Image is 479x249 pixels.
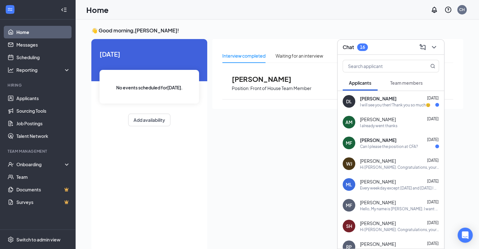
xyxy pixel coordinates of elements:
[16,171,70,183] a: Team
[427,179,439,184] span: [DATE]
[459,7,465,12] div: CH
[346,161,352,167] div: WJ
[360,241,396,247] span: [PERSON_NAME]
[232,75,301,83] span: [PERSON_NAME]
[100,49,199,59] span: [DATE]
[444,6,452,14] svg: QuestionInfo
[16,130,70,142] a: Talent Network
[419,43,426,51] svg: ComposeMessage
[116,84,183,91] span: No events scheduled for [DATE] .
[346,181,352,188] div: ML
[349,80,371,86] span: Applicants
[360,158,396,164] span: [PERSON_NAME]
[360,220,396,226] span: [PERSON_NAME]
[427,137,439,142] span: [DATE]
[458,228,473,243] div: Open Intercom Messenger
[16,183,70,196] a: DocumentsCrown
[16,196,70,208] a: SurveysCrown
[16,51,70,64] a: Scheduling
[343,60,418,72] input: Search applicant
[360,199,396,206] span: [PERSON_NAME]
[346,98,352,105] div: DL
[250,85,311,91] p: Front of House Team Member
[16,26,70,38] a: Home
[429,42,439,52] button: ChevronDown
[346,202,352,208] div: MF
[222,52,265,59] div: Interview completed
[16,117,70,130] a: Job Postings
[91,27,463,34] h3: 👋 Good morning, [PERSON_NAME] !
[360,165,439,170] div: Hi [PERSON_NAME]. Congratulations, your onsite interview with [DEMOGRAPHIC_DATA]-fil-A for Front ...
[360,95,396,102] span: [PERSON_NAME]
[431,6,438,14] svg: Notifications
[232,85,250,91] p: Position:
[360,185,439,191] div: Every weekday except [DATE] and [DATE] I would be available starting from 5 pm. Saturdays are fre...
[343,44,354,51] h3: Chat
[360,206,439,212] div: Hello, My name is [PERSON_NAME]. I want to work at CFA. I have applied for a position. Do you guy...
[427,241,439,246] span: [DATE]
[276,52,323,59] div: Waiting for an interview
[86,4,109,15] h1: Home
[360,227,439,232] div: Hi [PERSON_NAME]. Congratulations, your meeting with [DEMOGRAPHIC_DATA]-fil-A for Host at [GEOGRA...
[16,67,71,73] div: Reporting
[360,178,396,185] span: [PERSON_NAME]
[427,158,439,163] span: [DATE]
[16,236,60,243] div: Switch to admin view
[8,67,14,73] svg: Analysis
[390,80,423,86] span: Team members
[7,6,13,13] svg: WorkstreamLogo
[8,236,14,243] svg: Settings
[360,116,396,122] span: [PERSON_NAME]
[128,114,170,126] button: Add availability
[61,7,67,13] svg: Collapse
[427,116,439,121] span: [DATE]
[16,105,70,117] a: Sourcing Tools
[427,220,439,225] span: [DATE]
[430,64,435,69] svg: MagnifyingGlass
[430,43,438,51] svg: ChevronDown
[360,123,397,128] div: I already went thanks
[418,42,428,52] button: ComposeMessage
[360,44,365,50] div: 16
[16,161,65,167] div: Onboarding
[346,223,352,229] div: SH
[360,137,396,143] span: [PERSON_NAME]
[8,161,14,167] svg: UserCheck
[16,38,70,51] a: Messages
[346,140,352,146] div: MF
[8,82,69,88] div: Hiring
[16,92,70,105] a: Applicants
[345,119,352,125] div: AM
[427,96,439,100] span: [DATE]
[427,200,439,204] span: [DATE]
[360,102,431,108] div: I will see you then! Thank you so much😊
[360,144,418,149] div: Can I please the position at CFA?
[8,149,69,154] div: Team Management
